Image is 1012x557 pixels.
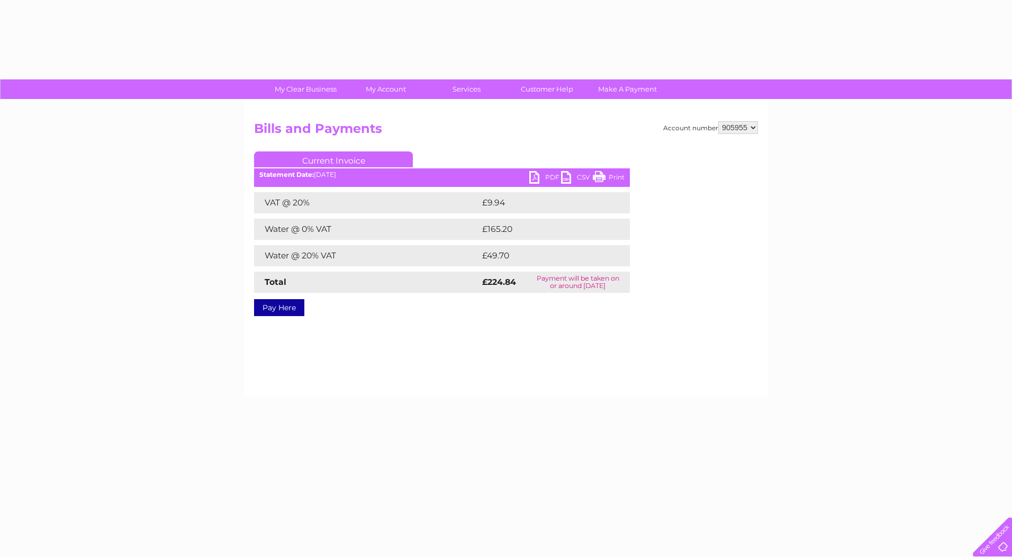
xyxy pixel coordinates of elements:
[480,245,609,266] td: £49.70
[561,171,593,186] a: CSV
[254,299,304,316] a: Pay Here
[259,170,314,178] b: Statement Date:
[254,171,630,178] div: [DATE]
[254,192,480,213] td: VAT @ 20%
[480,219,610,240] td: £165.20
[262,79,349,99] a: My Clear Business
[663,121,758,134] div: Account number
[254,151,413,167] a: Current Invoice
[584,79,671,99] a: Make A Payment
[503,79,591,99] a: Customer Help
[254,219,480,240] td: Water @ 0% VAT
[526,272,630,293] td: Payment will be taken on or around [DATE]
[480,192,606,213] td: £9.94
[423,79,510,99] a: Services
[254,245,480,266] td: Water @ 20% VAT
[482,277,516,287] strong: £224.84
[254,121,758,141] h2: Bills and Payments
[593,171,625,186] a: Print
[529,171,561,186] a: PDF
[342,79,430,99] a: My Account
[265,277,286,287] strong: Total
